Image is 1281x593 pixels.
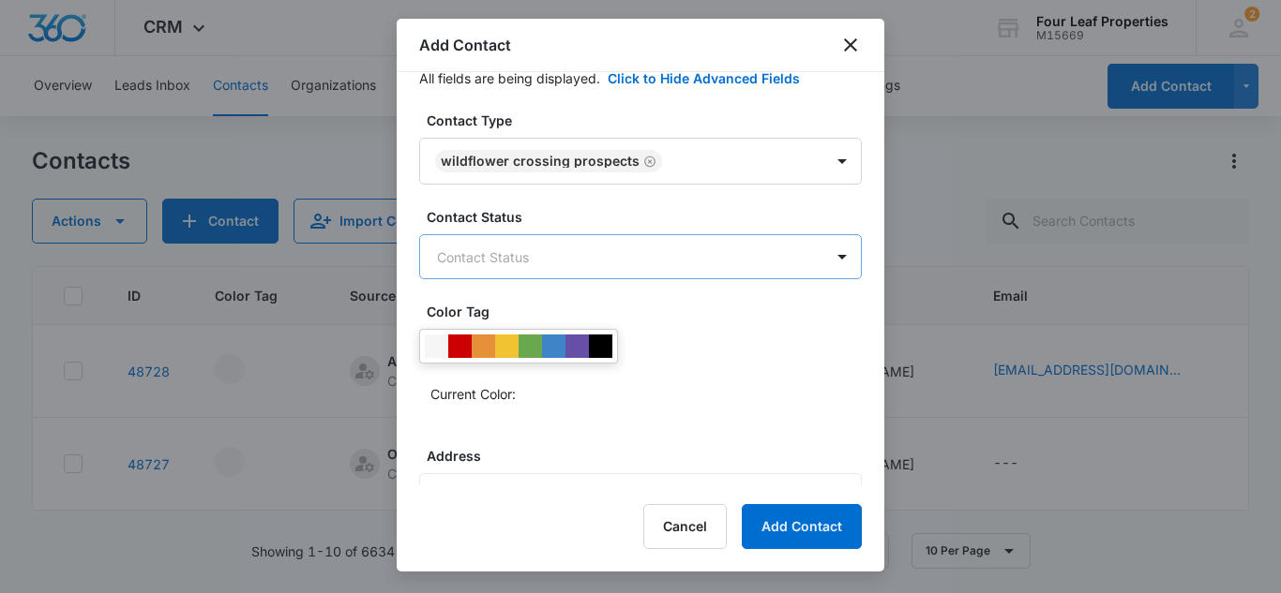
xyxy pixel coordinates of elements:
button: close [839,34,862,56]
label: Address [427,446,869,466]
div: Remove Wildflower Crossing Prospects [640,155,656,168]
div: #CC0000 [448,334,472,358]
button: Add Contact [742,504,862,549]
button: Cancel [643,504,727,549]
label: Color Tag [427,302,869,321]
div: #3d85c6 [542,334,565,358]
p: Current Color: [430,384,516,404]
label: Contact Status [427,207,869,227]
div: #6aa84f [519,334,542,358]
p: All fields are being displayed. [419,68,600,88]
h1: Add Contact [419,34,511,56]
div: #f1c232 [495,334,519,358]
label: Contact Type [427,111,869,130]
div: Wildflower Crossing Prospects [441,155,640,168]
button: Click to Hide Advanced Fields [608,68,800,88]
div: #e69138 [472,334,495,358]
div: #000000 [589,334,612,358]
div: #F6F6F6 [425,334,448,358]
div: #674ea7 [565,334,589,358]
